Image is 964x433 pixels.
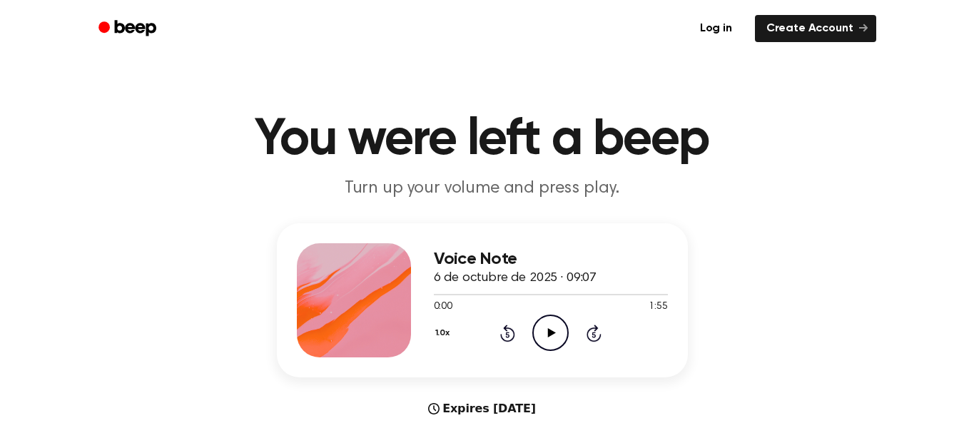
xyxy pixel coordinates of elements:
a: Log in [686,12,746,45]
span: 6 de octubre de 2025 · 09:07 [434,272,597,285]
a: Beep [88,15,169,43]
h3: Voice Note [434,250,668,269]
button: 1.0x [434,321,455,345]
span: 0:00 [434,300,452,315]
h1: You were left a beep [117,114,848,165]
span: 1:55 [649,300,667,315]
div: Expires [DATE] [428,400,536,417]
a: Create Account [755,15,876,42]
p: Turn up your volume and press play. [208,177,756,200]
